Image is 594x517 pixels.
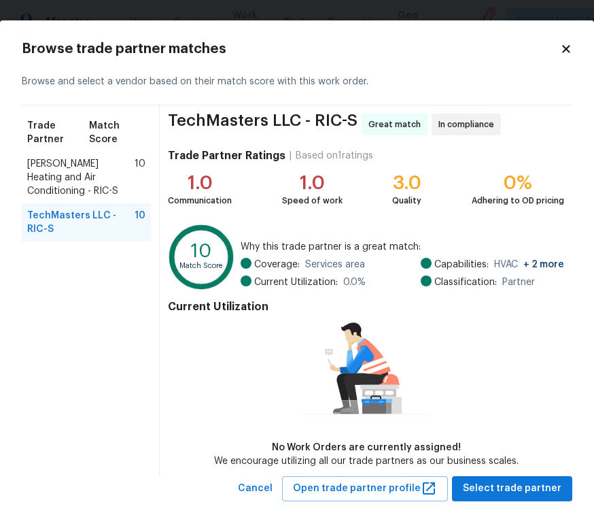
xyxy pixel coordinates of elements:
button: Cancel [232,476,278,501]
div: 3.0 [392,176,421,190]
span: Trade Partner [27,119,89,146]
span: Why this trade partner is a great match: [241,240,564,254]
div: 1.0 [282,176,343,190]
span: Coverage: [254,258,300,271]
span: 0.0 % [343,276,366,289]
span: [PERSON_NAME] Heating and Air Conditioning - RIC-S [27,157,135,198]
span: Capabilities: [434,258,489,271]
span: + 2 more [523,260,564,269]
span: Match Score [89,119,145,146]
span: TechMasters LLC - RIC-S [168,114,357,135]
div: No Work Orders are currently assigned! [214,441,519,454]
div: 0% [472,176,564,190]
div: Browse and select a vendor based on their match score with this work order. [22,59,572,105]
div: Communication [168,194,232,207]
div: Adhering to OD pricing [472,194,564,207]
span: Current Utilization: [254,276,338,289]
div: Quality [392,194,421,207]
span: In compliance [438,118,500,131]
span: 10 [135,157,145,198]
div: Speed of work [282,194,343,207]
div: We encourage utilizing all our trade partners as our business scales. [214,454,519,468]
span: Services area [305,258,365,271]
span: 10 [135,209,145,236]
text: Match Score [180,262,224,269]
div: 1.0 [168,176,232,190]
button: Select trade partner [452,476,572,501]
span: Open trade partner profile [293,480,437,497]
span: Great match [368,118,426,131]
h4: Current Utilization [168,300,564,314]
h2: Browse trade partner matches [22,42,560,56]
h4: Trade Partner Ratings [168,149,285,163]
button: Open trade partner profile [282,476,448,501]
span: Classification: [434,276,497,289]
span: Select trade partner [463,480,561,497]
span: Cancel [238,480,273,497]
div: | [285,149,296,163]
span: TechMasters LLC - RIC-S [27,209,135,236]
div: Based on 1 ratings [296,149,373,163]
text: 10 [192,242,212,261]
span: Partner [502,276,535,289]
span: HVAC [494,258,564,271]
